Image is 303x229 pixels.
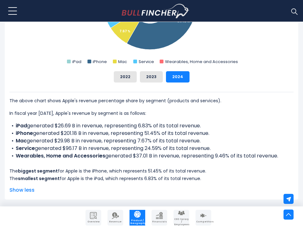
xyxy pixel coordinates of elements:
[119,29,130,34] tspan: 7.67 %
[122,4,189,18] a: Go to homepage
[196,221,211,223] span: Competitors
[130,219,145,225] span: Product / Geography
[16,130,33,137] b: iPhone
[86,221,101,223] span: Overview
[9,92,294,182] div: The for Apple is the iPhone, which represents 51.45% of its total revenue. The for Apple is the i...
[166,71,190,83] button: 2024
[9,122,294,130] li: generated $26.69 B in revenue, representing 6.83% of its total revenue.
[152,221,167,223] span: Financials
[140,71,163,83] button: 2023
[108,221,123,223] span: Revenue
[174,210,189,226] a: Company Employees
[107,210,123,226] a: Company Revenue
[122,4,190,18] img: Bullfincher logo
[18,168,58,174] b: biggest segment
[129,210,145,226] a: Company Product/Geography
[9,145,294,152] li: generated $96.17 B in revenue, representing 24.59% of its total revenue.
[118,59,127,65] text: Mac
[72,59,81,65] text: iPad
[9,186,294,194] span: Show less
[196,210,211,226] a: Company Competitors
[165,59,238,65] text: Wearables, Home and Accessories
[16,122,27,129] b: iPad
[9,130,294,137] li: generated $201.18 B in revenue, representing 51.45% of its total revenue.
[18,175,60,182] b: smallest segment
[9,97,294,104] p: The above chart shows Apple's revenue percentage share by segment (products and services).
[16,137,27,144] b: Mac
[16,145,35,152] b: Service
[9,152,294,160] li: generated $37.01 B in revenue, representing 9.46% of its total revenue.
[93,59,107,65] text: iPhone
[151,210,167,226] a: Company Financials
[139,59,154,65] text: Service
[85,210,101,226] a: Company Overview
[174,218,189,226] span: CEO Salary / Employees
[9,137,294,145] li: generated $29.98 B in revenue, representing 7.67% of its total revenue.
[114,71,137,83] button: 2022
[16,152,105,159] b: Wearables, Home and Accessories
[9,109,294,117] p: In fiscal year [DATE], Apple's revenue by segment is as follows:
